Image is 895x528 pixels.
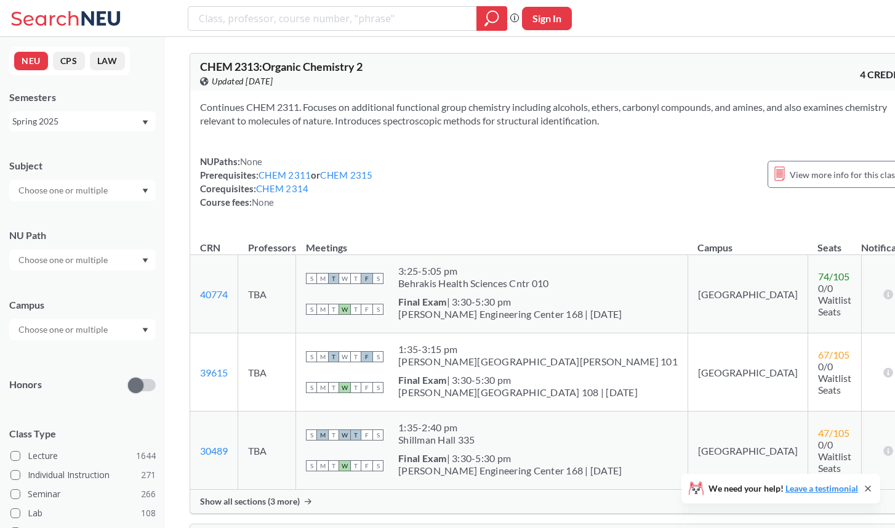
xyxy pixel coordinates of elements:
a: CHEM 2314 [256,183,308,194]
span: 0/0 Waitlist Seats [818,360,851,396]
span: W [339,382,350,393]
td: [GEOGRAPHIC_DATA] [688,255,808,333]
div: [PERSON_NAME][GEOGRAPHIC_DATA][PERSON_NAME] 101 [398,355,678,368]
div: Semesters [9,91,156,104]
span: CHEM 2313 : Organic Chemistry 2 [200,60,363,73]
td: TBA [238,333,296,412]
span: T [328,429,339,441]
div: NUPaths: Prerequisites: or Corequisites: Course fees: [200,155,373,209]
span: S [306,304,317,315]
span: S [306,382,317,393]
div: Spring 2025 [12,115,141,128]
button: Sign In [522,7,572,30]
label: Lab [10,505,156,521]
p: Honors [9,378,42,392]
span: F [361,351,372,362]
button: LAW [90,52,125,70]
input: Class, professor, course number, "phrase" [198,8,468,29]
span: S [306,273,317,284]
span: Updated [DATE] [212,75,273,88]
span: T [328,304,339,315]
span: 271 [141,468,156,482]
th: Seats [808,229,861,255]
div: | 3:30-5:30 pm [398,296,622,308]
span: T [350,273,361,284]
span: Class Type [9,427,156,441]
svg: Dropdown arrow [142,258,148,263]
div: Subject [9,159,156,173]
div: Shillman Hall 335 [398,434,475,446]
a: 40774 [200,288,228,300]
span: T [350,429,361,441]
div: 1:35 - 2:40 pm [398,421,475,434]
span: M [317,304,328,315]
div: NU Path [9,229,156,242]
span: F [361,460,372,471]
td: TBA [238,412,296,490]
div: 1:35 - 3:15 pm [398,343,678,355]
button: CPS [53,52,85,70]
span: F [361,429,372,441]
span: 67 / 105 [818,349,849,360]
div: [PERSON_NAME] Engineering Center 168 | [DATE] [398,308,622,320]
a: 30489 [200,445,228,457]
span: 1644 [136,449,156,463]
span: 47 / 105 [818,427,849,439]
span: W [339,273,350,284]
span: 266 [141,487,156,501]
b: Final Exam [398,296,447,307]
span: S [372,382,383,393]
span: F [361,304,372,315]
span: 108 [141,506,156,520]
span: S [306,429,317,441]
span: M [317,382,328,393]
svg: Dropdown arrow [142,120,148,125]
span: 0/0 Waitlist Seats [818,282,851,317]
span: T [350,304,361,315]
span: W [339,460,350,471]
span: T [328,351,339,362]
div: Campus [9,298,156,312]
span: T [350,351,361,362]
span: 74 / 105 [818,270,849,282]
span: M [317,460,328,471]
div: [PERSON_NAME] Engineering Center 168 | [DATE] [398,465,622,477]
div: Dropdown arrow [9,180,156,201]
span: S [372,273,383,284]
svg: Dropdown arrow [142,189,148,193]
span: M [317,273,328,284]
div: 3:25 - 5:05 pm [398,265,548,277]
div: CRN [200,241,220,254]
span: W [339,304,350,315]
td: [GEOGRAPHIC_DATA] [688,412,808,490]
span: None [252,197,274,208]
div: | 3:30-5:30 pm [398,374,638,386]
svg: Dropdown arrow [142,328,148,333]
a: CHEM 2315 [320,169,372,181]
input: Choose one or multiple [12,183,116,198]
div: | 3:30-5:30 pm [398,452,622,465]
b: Final Exam [398,374,447,386]
th: Professors [238,229,296,255]
label: Seminar [10,486,156,502]
div: Spring 2025Dropdown arrow [9,112,156,131]
input: Choose one or multiple [12,253,116,267]
span: 0/0 Waitlist Seats [818,439,851,474]
label: Lecture [10,448,156,464]
input: Choose one or multiple [12,322,116,337]
span: S [306,460,317,471]
span: M [317,351,328,362]
span: S [372,351,383,362]
th: Meetings [296,229,688,255]
label: Individual Instruction [10,467,156,483]
svg: magnifying glass [484,10,499,27]
th: Campus [688,229,808,255]
span: S [372,429,383,441]
b: Final Exam [398,452,447,464]
td: [GEOGRAPHIC_DATA] [688,333,808,412]
td: TBA [238,255,296,333]
span: W [339,429,350,441]
span: Show all sections (3 more) [200,496,300,507]
span: S [372,460,383,471]
span: None [240,156,262,167]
